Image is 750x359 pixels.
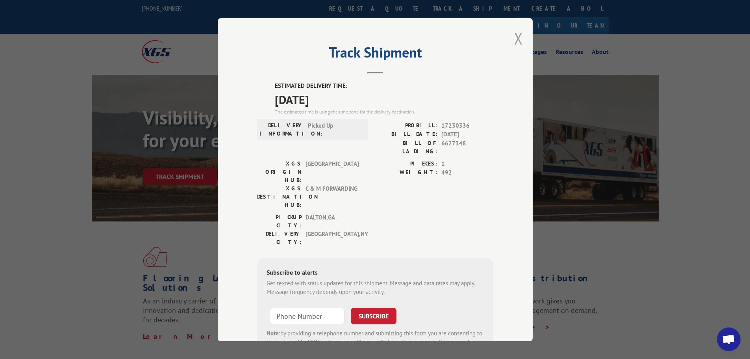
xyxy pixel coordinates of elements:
[514,28,523,49] button: Close modal
[267,267,484,279] div: Subscribe to alerts
[267,279,484,296] div: Get texted with status updates for this shipment. Message and data rates may apply. Message frequ...
[717,327,741,351] div: Open chat
[257,47,493,62] h2: Track Shipment
[441,168,493,177] span: 492
[308,121,361,138] span: Picked Up
[275,108,493,115] div: The estimated time is using the time zone for the delivery destination.
[257,184,302,209] label: XGS DESTINATION HUB:
[306,159,359,184] span: [GEOGRAPHIC_DATA]
[375,121,437,130] label: PROBILL:
[306,184,359,209] span: C & M FORWARDING
[275,82,493,91] label: ESTIMATED DELIVERY TIME:
[375,159,437,168] label: PIECES:
[267,329,484,355] div: by providing a telephone number and submitting this form you are consenting to be contacted by SM...
[306,229,359,246] span: [GEOGRAPHIC_DATA] , NY
[270,307,344,324] input: Phone Number
[441,159,493,168] span: 1
[441,139,493,155] span: 6627348
[375,168,437,177] label: WEIGHT:
[441,121,493,130] span: 17230336
[441,130,493,139] span: [DATE]
[306,213,359,229] span: DALTON , GA
[259,121,304,138] label: DELIVERY INFORMATION:
[257,229,302,246] label: DELIVERY CITY:
[267,329,280,337] strong: Note:
[351,307,396,324] button: SUBSCRIBE
[375,139,437,155] label: BILL OF LADING:
[257,159,302,184] label: XGS ORIGIN HUB:
[257,213,302,229] label: PICKUP CITY:
[275,90,493,108] span: [DATE]
[375,130,437,139] label: BILL DATE:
